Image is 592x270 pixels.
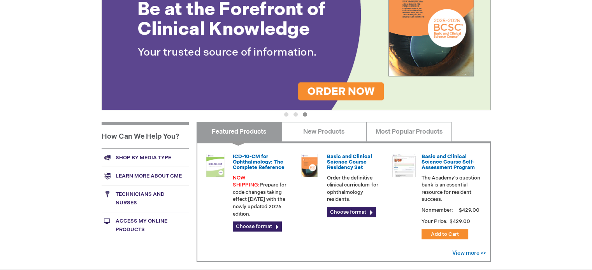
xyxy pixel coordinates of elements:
[458,207,481,213] span: $429.00
[298,154,321,177] img: 02850963u_47.png
[422,229,468,239] button: Add to Cart
[233,174,292,218] p: Prepare for code changes taking effect [DATE] with the newly updated 2026 edition.
[102,212,189,239] a: Access My Online Products
[233,221,282,232] a: Choose format
[327,174,386,203] p: Order the definitive clinical curriculum for ophthalmology residents.
[366,122,451,141] a: Most Popular Products
[422,206,453,215] strong: Nonmember:
[303,112,307,117] button: 3 of 3
[392,154,416,177] img: bcscself_20.jpg
[281,122,367,141] a: New Products
[449,218,471,225] span: $429.00
[293,112,298,117] button: 2 of 3
[233,175,260,188] span: NOW SHIPPING:
[197,122,282,141] a: Featured Products
[422,153,475,171] a: Basic and Clinical Science Course Self-Assessment Program
[422,174,481,203] p: The Academy's question bank is an essential resource for resident success.
[102,185,189,212] a: Technicians and nurses
[102,122,189,148] h1: How Can We Help You?
[431,231,459,237] span: Add to Cart
[284,112,288,117] button: 1 of 3
[452,250,486,256] a: View more >>
[422,218,448,225] strong: Your Price:
[327,207,376,217] a: Choose format
[102,148,189,167] a: Shop by media type
[233,153,285,171] a: ICD-10-CM for Ophthalmology: The Complete Reference
[327,153,372,171] a: Basic and Clinical Science Course Residency Set
[204,154,227,177] img: 0120008u_42.png
[102,167,189,185] a: Learn more about CME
